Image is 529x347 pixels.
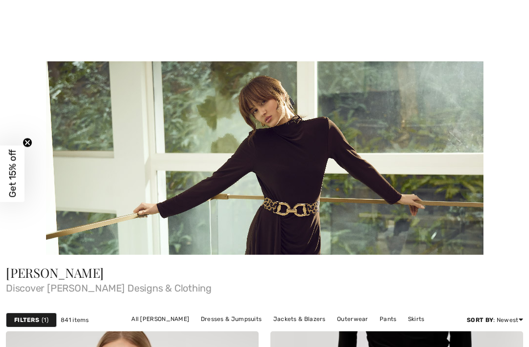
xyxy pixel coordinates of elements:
a: Sweaters & Cardigans [229,325,303,338]
span: Discover [PERSON_NAME] Designs & Clothing [6,279,523,293]
a: Pants [375,313,402,325]
span: 1 [42,316,48,324]
span: [PERSON_NAME] [6,264,104,281]
button: Close teaser [23,137,32,147]
strong: Sort By [467,317,493,323]
a: Outerwear [332,313,373,325]
img: Frank Lyman - Canada | Shop Frank Lyman Clothing Online at 1ère Avenue [46,60,483,255]
div: : Newest [467,316,523,324]
a: Tops [304,325,327,338]
a: Skirts [403,313,430,325]
a: All [PERSON_NAME] [126,313,194,325]
span: 841 items [61,316,89,324]
a: Dresses & Jumpsuits [196,313,267,325]
strong: Filters [14,316,39,324]
a: Jackets & Blazers [268,313,331,325]
span: Get 15% off [7,150,18,198]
